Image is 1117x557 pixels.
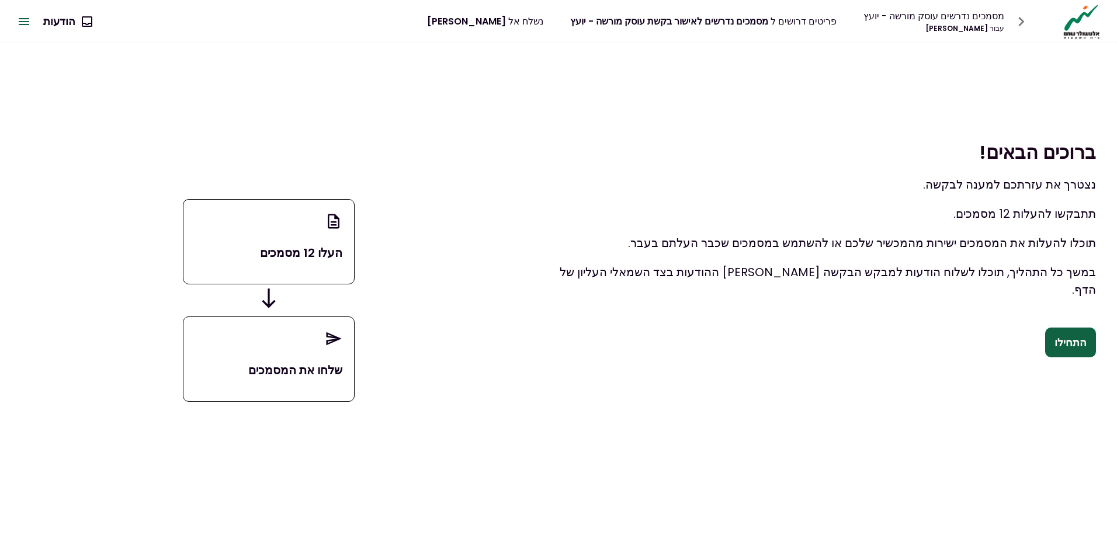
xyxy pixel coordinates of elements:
button: התחילו [1045,328,1096,358]
div: מסמכים נדרשים עוסק מורשה - יועץ [863,9,1004,23]
p: תוכלו להעלות את המסמכים ישירות מהמכשיר שלכם או להשתמש במסמכים שכבר העלתם בעבר. [558,234,1096,252]
h1: ברוכים הבאים ! [558,140,1096,164]
span: [PERSON_NAME] [427,15,506,28]
p: במשך כל התהליך, תוכלו לשלוח הודעות למבקש הבקשה [PERSON_NAME] ההודעות בצד השמאלי העליון של הדף. [558,263,1096,298]
img: Logo [1060,4,1103,40]
button: הודעות [34,6,101,37]
div: נשלח אל [427,14,543,29]
span: מסמכים נדרשים לאישור בקשת עוסק מורשה - יועץ [570,15,768,28]
p: תתבקשו להעלות 12 מסמכים. [558,205,1096,222]
p: נצטרך את עזרתכם למענה לבקשה. [558,176,1096,193]
span: עבור [990,23,1004,33]
div: פריטים דרושים ל [570,14,837,29]
div: [PERSON_NAME] [863,23,1004,34]
p: העלו 12 מסמכים [195,244,342,262]
p: שלחו את המסמכים [195,361,342,379]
